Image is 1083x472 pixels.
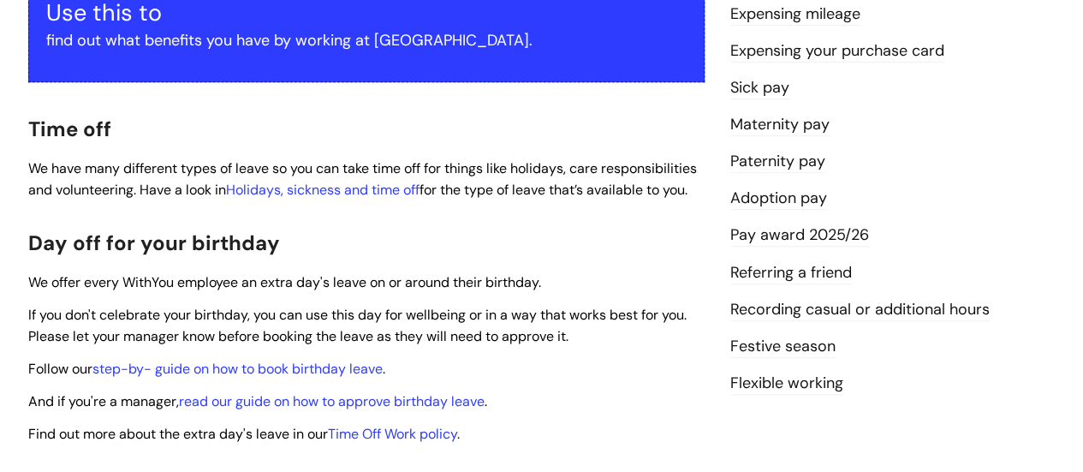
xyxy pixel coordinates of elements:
a: Pay award 2025/26 [730,224,869,247]
a: Referring a friend [730,262,852,284]
a: Maternity pay [730,114,830,136]
a: Time Off Work policy [328,425,457,443]
p: find out what benefits you have by working at [GEOGRAPHIC_DATA]. [46,27,687,54]
span: And if you're a manager, . [28,392,487,410]
span: Day off for your birthday [28,230,280,256]
a: Expensing your purchase card [730,40,944,63]
a: Recording casual or additional hours [730,299,990,321]
a: Expensing mileage [730,3,860,26]
a: read our guide on how to approve birthday leave [179,392,485,410]
a: Adoption pay [730,188,827,210]
span: Follow our . [28,360,385,378]
span: We have many different types of leave so you can take time off for things like holidays, care res... [28,159,697,199]
a: step-by- guide on how to book birthday leave [92,360,383,378]
span: If you don't celebrate your birthday, you can use this day for wellbeing or in a way that works b... [28,306,687,345]
a: Flexible working [730,373,843,395]
span: Find out more about the extra day's leave in our . [28,425,460,443]
a: Sick pay [730,77,789,99]
a: Festive season [730,336,836,358]
span: We offer every WithYou employee an extra day's leave on or around their birthday. [28,273,541,291]
a: Paternity pay [730,151,825,173]
a: Holidays, sickness and time off [226,181,420,199]
span: Time off [28,116,111,142]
